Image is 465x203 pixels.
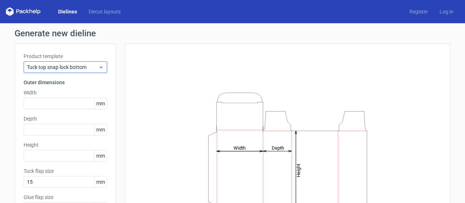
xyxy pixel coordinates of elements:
[24,89,107,96] label: Width
[94,124,107,135] span: mm
[234,145,246,150] tspan: Width
[83,8,126,15] a: Diecut layouts
[404,8,434,15] a: Register
[24,115,107,122] label: Depth
[27,64,98,71] span: Tuck top snap lock bottom
[296,163,301,177] tspan: Height
[272,145,284,150] tspan: Depth
[24,53,107,60] label: Product template
[24,194,107,201] label: Glue flap size
[434,8,459,15] a: Log in
[24,141,107,149] label: Height
[24,167,107,175] label: Tuck flap size
[24,79,107,86] h3: Outer dimensions
[52,8,83,15] a: Dielines
[94,176,107,187] span: mm
[94,150,107,161] span: mm
[15,29,450,38] h1: Generate new dieline
[94,98,107,109] span: mm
